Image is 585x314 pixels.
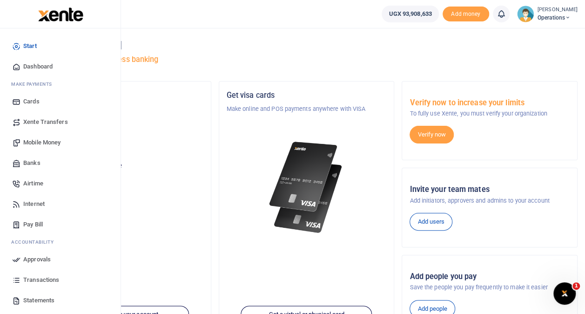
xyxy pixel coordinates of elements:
span: Pay Bill [23,220,43,229]
li: Ac [7,235,113,249]
h5: Verify now to increase your limits [410,98,570,108]
a: logo-small logo-large logo-large [37,10,83,17]
li: Toup your wallet [443,7,489,22]
a: Cards [7,91,113,112]
li: M [7,77,113,91]
a: Banks [7,153,113,173]
h5: Invite your team mates [410,185,570,194]
h5: Get visa cards [227,91,387,100]
span: Mobile Money [23,138,61,147]
a: Transactions [7,270,113,290]
img: profile-user [517,6,534,22]
span: Add money [443,7,489,22]
p: Operations [43,141,203,150]
a: Internet [7,194,113,214]
span: Transactions [23,275,59,285]
img: logo-large [38,7,83,21]
span: 1 [572,282,580,290]
h5: Account [43,127,203,136]
p: Save the people you pay frequently to make it easier [410,283,570,292]
a: profile-user [PERSON_NAME] Operations [517,6,578,22]
span: Dashboard [23,62,53,71]
span: Approvals [23,255,51,264]
a: Dashboard [7,56,113,77]
span: ake Payments [16,81,52,88]
a: Mobile Money [7,132,113,153]
p: To fully use Xente, you must verify your organization [410,109,570,118]
span: countability [18,239,54,246]
span: Cards [23,97,40,106]
a: Verify now [410,126,454,143]
h5: Welcome to better business banking [35,55,578,64]
iframe: Intercom live chat [553,282,576,305]
a: UGX 93,908,633 [382,6,438,22]
h5: Add people you pay [410,272,570,281]
span: Xente Transfers [23,117,68,127]
h4: Hello [PERSON_NAME] [35,40,578,50]
p: Make online and POS payments anywhere with VISA [227,104,387,114]
small: [PERSON_NAME] [538,6,578,14]
p: Add initiators, approvers and admins to your account [410,196,570,205]
a: Airtime [7,173,113,194]
a: Start [7,36,113,56]
p: Your current account balance [43,161,203,171]
a: Approvals [7,249,113,270]
a: Add users [410,213,452,231]
span: Airtime [23,179,43,188]
span: Banks [23,158,40,168]
p: THET [43,104,203,114]
span: Operations [538,14,578,22]
a: Xente Transfers [7,112,113,132]
a: Statements [7,290,113,311]
h5: UGX 93,908,633 [43,173,203,182]
span: Start [23,41,37,51]
span: Internet [23,199,45,209]
img: xente-_physical_cards.png [267,136,347,239]
a: Pay Bill [7,214,113,235]
span: UGX 93,908,633 [389,9,431,19]
span: Statements [23,296,54,305]
h5: Organization [43,91,203,100]
a: Add money [443,10,489,17]
li: Wallet ballance [378,6,442,22]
